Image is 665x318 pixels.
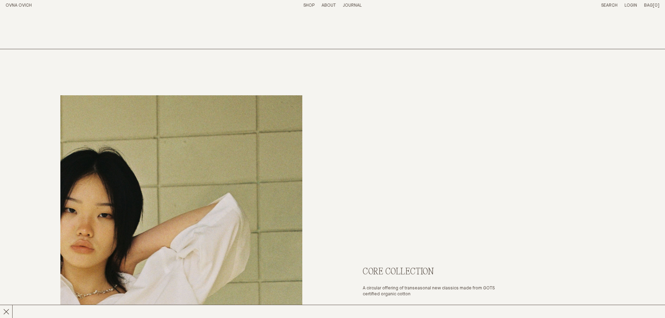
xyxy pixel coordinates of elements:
a: Home [6,3,32,8]
h2: Core Collection [363,267,513,277]
span: [0] [653,3,659,8]
summary: About [322,3,336,9]
a: Shop [303,3,315,8]
p: A circular offering of transeasonal new classics made from GOTS certified organic cotton [363,286,513,297]
a: Search [601,3,618,8]
span: Bag [644,3,653,8]
a: Login [625,3,637,8]
a: Journal [343,3,362,8]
